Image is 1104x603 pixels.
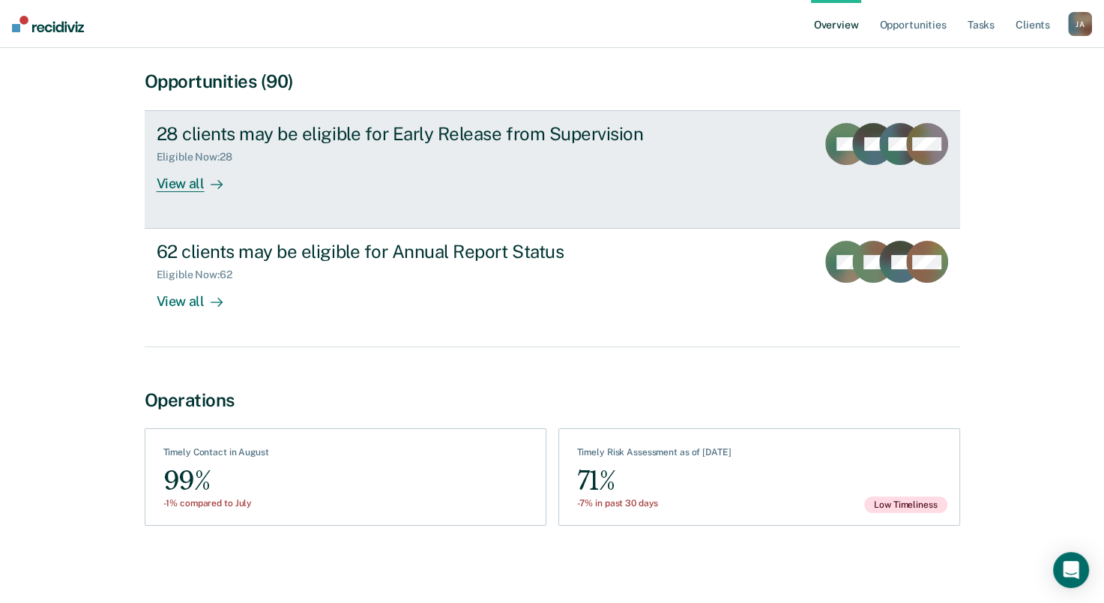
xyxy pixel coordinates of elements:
div: Eligible Now : 28 [157,151,244,163]
img: Recidiviz [12,16,84,32]
div: Open Intercom Messenger [1053,552,1089,588]
div: Timely Contact in August [163,447,269,463]
a: 28 clients may be eligible for Early Release from SupervisionEligible Now:28View all [145,110,960,229]
div: View all [157,281,241,310]
div: 71% [577,464,732,498]
div: 62 clients may be eligible for Annual Report Status [157,241,683,262]
div: 28 clients may be eligible for Early Release from Supervision [157,123,683,145]
div: -7% in past 30 days [577,498,732,508]
div: Eligible Now : 62 [157,268,244,281]
div: -1% compared to July [163,498,269,508]
a: 62 clients may be eligible for Annual Report StatusEligible Now:62View all [145,229,960,346]
div: J A [1068,12,1092,36]
div: Operations [145,389,960,411]
button: JA [1068,12,1092,36]
span: Low Timeliness [864,496,947,513]
div: Opportunities (90) [145,70,960,92]
div: Timely Risk Assessment as of [DATE] [577,447,732,463]
div: View all [157,163,241,193]
div: 99% [163,464,269,498]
